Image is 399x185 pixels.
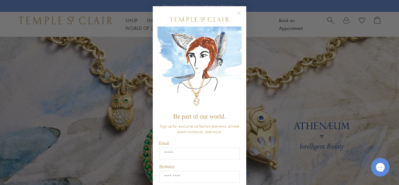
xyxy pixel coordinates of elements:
img: Temple St. Clair [170,17,229,22]
img: c4a9eb12-d91a-4d4a-8ee0-386386f4f338.jpeg [157,27,242,110]
span: Email [159,141,169,146]
span: Be part of our world. [173,113,226,120]
input: Email [159,148,240,159]
span: Sign up for exclusive collection previews, private event invitations, and more. [160,123,239,134]
button: Close dialog [238,12,246,20]
iframe: Gorgias live chat messenger [368,156,393,179]
span: Birthday [159,164,175,169]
